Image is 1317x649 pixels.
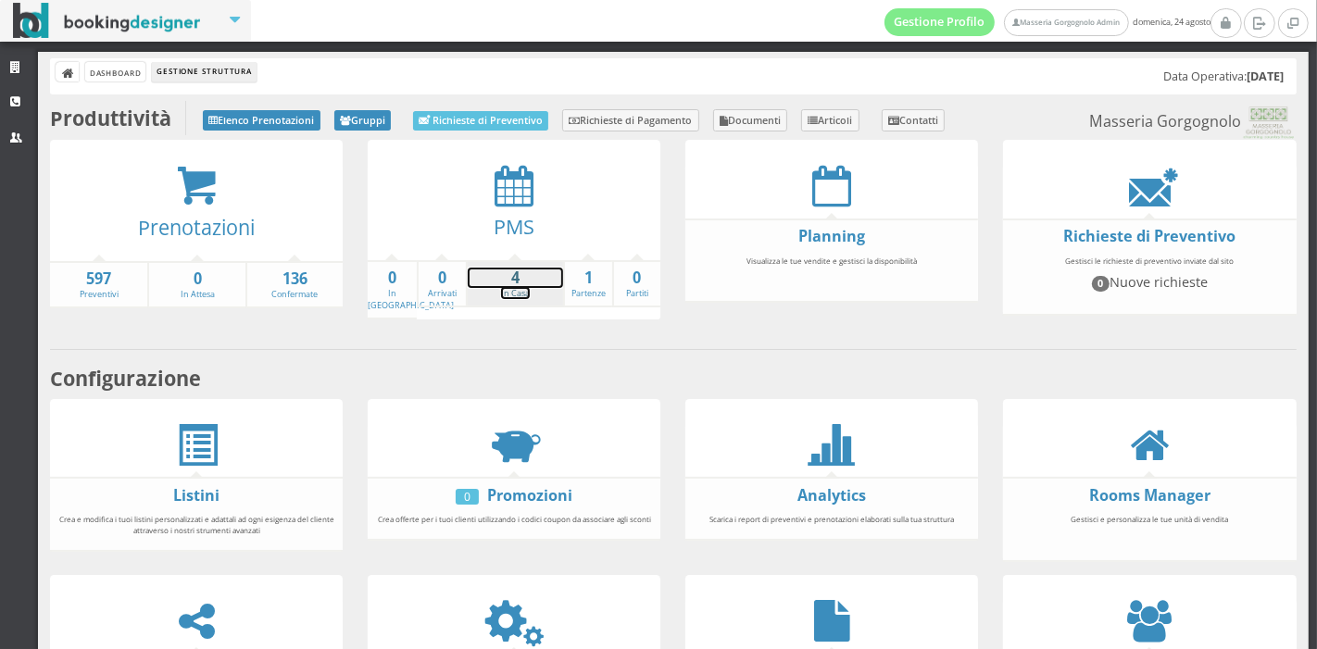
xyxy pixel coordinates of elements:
a: Promozioni [487,485,572,505]
a: Richieste di Preventivo [1063,226,1235,246]
a: Elenco Prenotazioni [203,110,320,131]
a: 0Partiti [614,268,661,300]
a: 597Preventivi [50,268,147,301]
strong: 0 [419,268,466,289]
div: Crea e modifica i tuoi listini personalizzati e adattali ad ogni esigenza del cliente attraverso ... [50,505,343,543]
a: Analytics [797,485,866,505]
div: Visualizza le tue vendite e gestisci la disponibilità [685,247,978,296]
a: 1Partenze [565,268,612,300]
a: Prenotazioni [138,214,255,241]
small: Masseria Gorgognolo [1089,106,1296,140]
strong: 136 [247,268,343,290]
a: 136Confermate [247,268,343,301]
b: Configurazione [50,365,201,392]
a: Articoli [801,109,859,131]
a: Rooms Manager [1089,485,1210,505]
span: domenica, 24 agosto [884,8,1210,36]
img: BookingDesigner.com [13,3,201,39]
li: Gestione Struttura [152,62,256,82]
div: Crea offerte per i tuoi clienti utilizzando i codici coupon da associare agli sconti [368,505,660,533]
a: Listini [173,485,219,505]
a: PMS [494,213,534,240]
a: Documenti [713,109,788,131]
h5: Data Operativa: [1163,69,1284,83]
a: 0In [GEOGRAPHIC_DATA] [368,268,454,311]
b: [DATE] [1247,69,1284,84]
a: Richieste di Pagamento [562,109,699,131]
a: Gestione Profilo [884,8,996,36]
a: Contatti [882,109,946,131]
a: Masseria Gorgognolo Admin [1004,9,1128,36]
a: Gruppi [334,110,392,131]
b: Produttività [50,105,171,131]
img: 0603869b585f11eeb13b0a069e529790.png [1241,106,1296,140]
strong: 1 [565,268,612,289]
span: 0 [1092,276,1110,291]
strong: 597 [50,268,147,290]
div: Scarica i report di preventivi e prenotazioni elaborati sulla tua struttura [685,505,978,533]
a: Dashboard [85,62,145,81]
a: Richieste di Preventivo [413,111,548,131]
a: 4In Casa [468,268,563,300]
strong: 4 [468,268,563,289]
a: 0In Attesa [149,268,245,301]
a: Planning [798,226,865,246]
strong: 0 [614,268,661,289]
div: Gestisci le richieste di preventivo inviate dal sito [1003,247,1296,308]
a: 0Arrivati [419,268,466,300]
h4: Nuove richieste [1011,274,1287,291]
strong: 0 [149,268,245,290]
div: 0 [456,489,479,505]
strong: 0 [368,268,417,289]
div: Gestisci e personalizza le tue unità di vendita [1003,505,1296,555]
